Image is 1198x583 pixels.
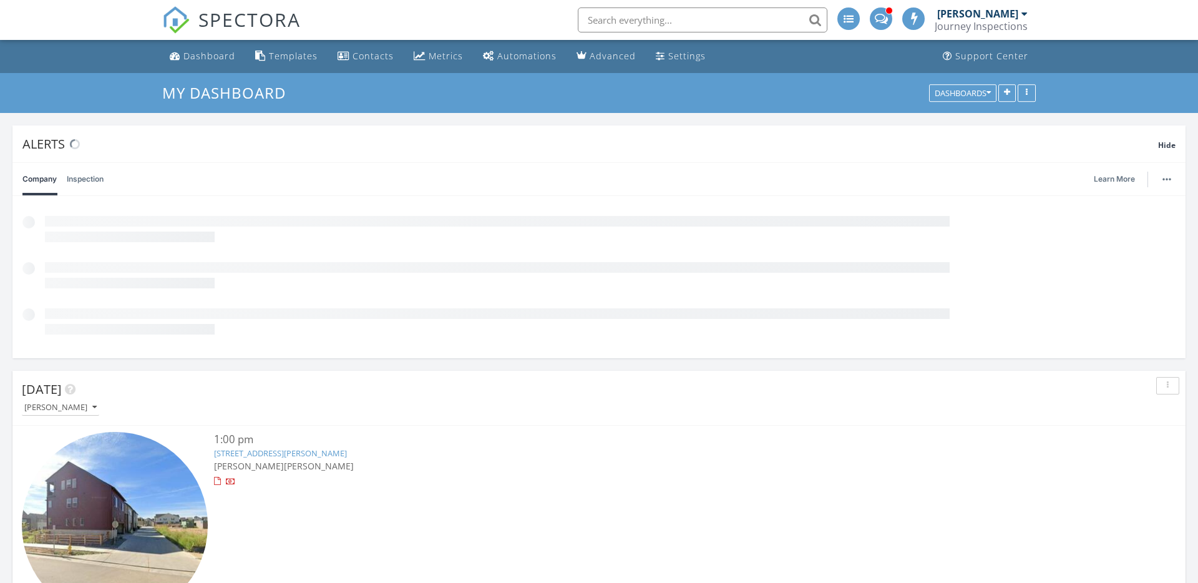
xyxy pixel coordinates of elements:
[162,82,296,103] a: My Dashboard
[929,84,996,102] button: Dashboards
[22,135,1158,152] div: Alerts
[162,17,301,43] a: SPECTORA
[22,399,99,416] button: [PERSON_NAME]
[198,6,301,32] span: SPECTORA
[214,460,284,472] span: [PERSON_NAME]
[284,460,354,472] span: [PERSON_NAME]
[24,403,97,412] div: [PERSON_NAME]
[578,7,827,32] input: Search everything...
[214,432,1080,448] div: 1:00 pm
[409,45,468,68] a: Metrics
[1162,178,1171,180] img: ellipsis-632cfdd7c38ec3a7d453.svg
[478,45,562,68] a: Automations (Advanced)
[955,50,1028,62] div: Support Center
[429,50,463,62] div: Metrics
[590,50,636,62] div: Advanced
[250,45,323,68] a: Templates
[269,50,318,62] div: Templates
[668,50,706,62] div: Settings
[1158,140,1176,150] span: Hide
[353,50,394,62] div: Contacts
[165,45,240,68] a: Dashboard
[67,163,104,195] a: Inspection
[22,381,62,398] span: [DATE]
[937,7,1018,20] div: [PERSON_NAME]
[938,45,1033,68] a: Support Center
[214,448,347,459] a: [STREET_ADDRESS][PERSON_NAME]
[333,45,399,68] a: Contacts
[572,45,641,68] a: Advanced
[935,89,991,97] div: Dashboards
[935,20,1028,32] div: Journey Inspections
[497,50,557,62] div: Automations
[651,45,711,68] a: Settings
[162,6,190,34] img: The Best Home Inspection Software - Spectora
[1094,173,1142,185] a: Learn More
[22,163,57,195] a: Company
[183,50,235,62] div: Dashboard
